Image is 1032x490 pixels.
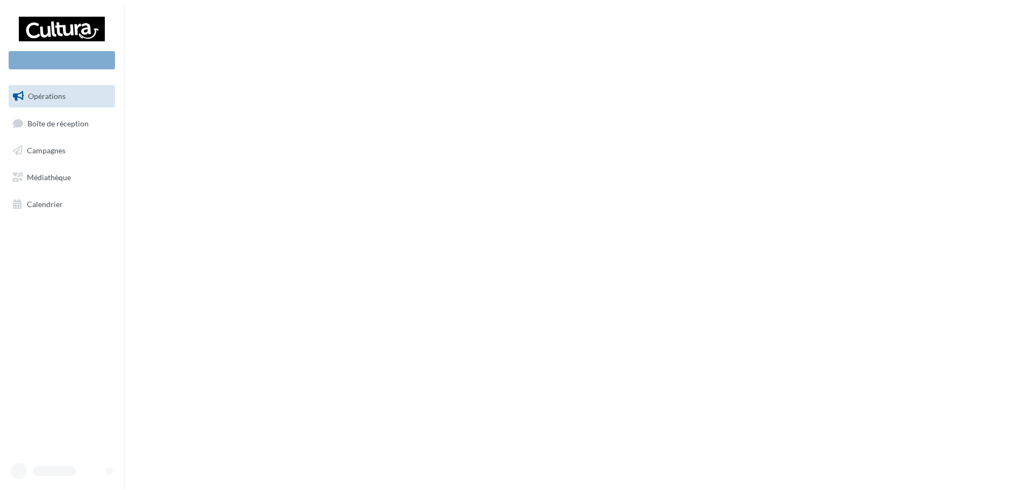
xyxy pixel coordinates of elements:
a: Boîte de réception [6,112,117,135]
a: Calendrier [6,193,117,216]
span: Boîte de réception [27,118,89,127]
div: Nouvelle campagne [9,51,115,69]
span: Médiathèque [27,173,71,182]
a: Opérations [6,85,117,108]
a: Médiathèque [6,166,117,189]
span: Calendrier [27,199,63,208]
span: Opérations [28,91,66,101]
span: Campagnes [27,146,66,155]
a: Campagnes [6,139,117,162]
